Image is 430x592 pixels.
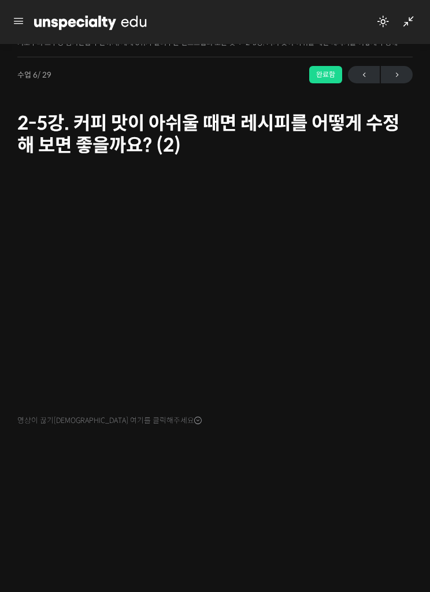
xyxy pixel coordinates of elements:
[348,66,380,83] a: ←이전
[38,70,51,80] span: / 29
[309,66,342,83] div: 완료함
[17,112,413,157] h1: 2-5강. 커피 맛이 아쉬울 때면 레시피를 어떻게 수정해 보면 좋을까요? (2)
[17,416,202,425] span: 영상이 끊기[DEMOGRAPHIC_DATA] 여기를 클릭해주세요
[17,71,51,79] span: 수업 6
[381,66,413,83] a: 다음→
[381,67,413,83] span: →
[348,67,380,83] span: ←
